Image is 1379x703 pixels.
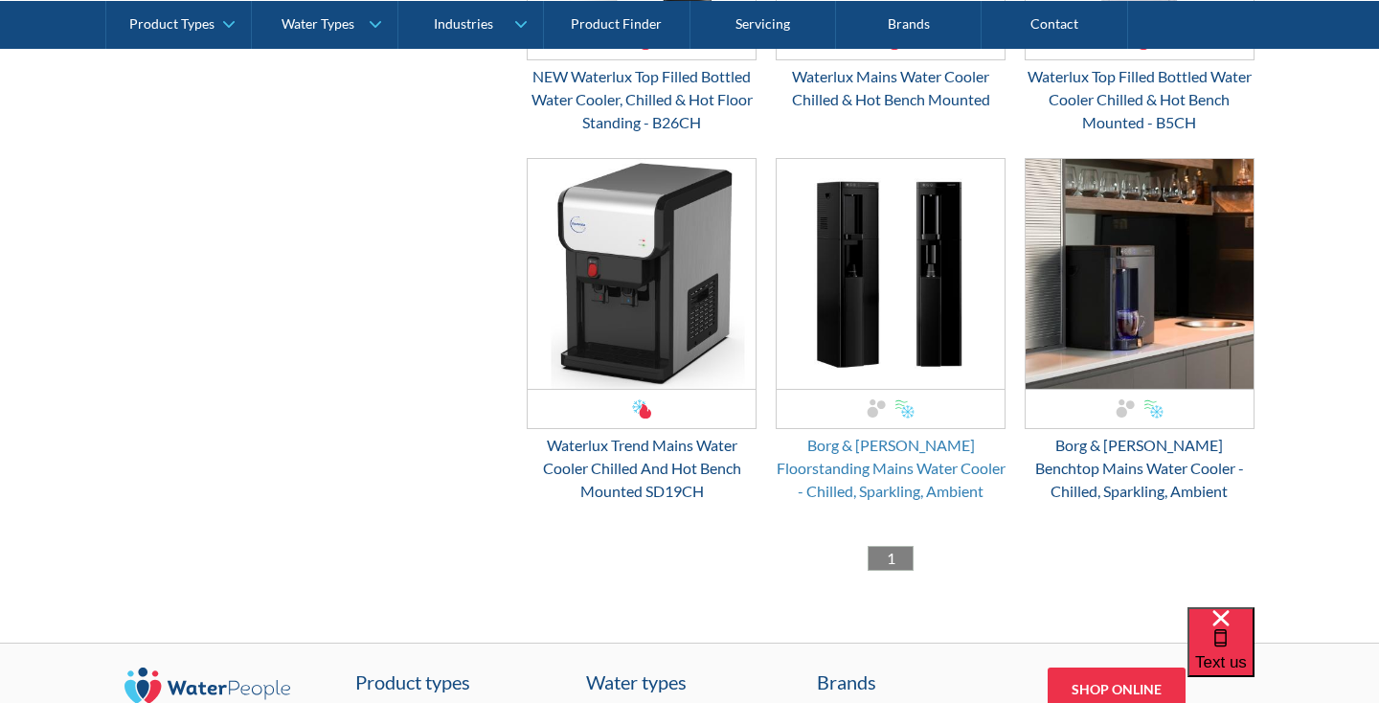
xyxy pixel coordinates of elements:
[777,159,1005,389] img: Borg & Overstrom Floorstanding Mains Water Cooler - Chilled, Sparkling, Ambient
[434,15,493,32] div: Industries
[527,434,757,503] div: Waterlux Trend Mains Water Cooler Chilled And Hot Bench Mounted SD19CH
[776,65,1006,111] div: Waterlux Mains Water Cooler Chilled & Hot Bench Mounted
[868,546,914,571] a: 1
[527,158,757,503] a: Waterlux Trend Mains Water Cooler Chilled And Hot Bench Mounted SD19CHWaterlux Trend Mains Water ...
[527,65,757,134] div: NEW Waterlux Top Filled Bottled Water Cooler, Chilled & Hot Floor Standing - B26CH
[282,15,354,32] div: Water Types
[528,159,756,389] img: Waterlux Trend Mains Water Cooler Chilled And Hot Bench Mounted SD19CH
[1025,158,1255,503] a: Borg & Overstrom Benchtop Mains Water Cooler - Chilled, Sparkling, AmbientBorg & [PERSON_NAME] Be...
[1187,607,1379,703] iframe: podium webchat widget bubble
[1025,65,1255,134] div: Waterlux Top Filled Bottled Water Cooler Chilled & Hot Bench Mounted - B5CH
[817,668,1024,696] div: Brands
[586,668,793,696] a: Water types
[355,668,562,696] a: Product types
[776,158,1006,503] a: Borg & Overstrom Floorstanding Mains Water Cooler - Chilled, Sparkling, AmbientBorg & [PERSON_NAM...
[776,434,1006,503] div: Borg & [PERSON_NAME] Floorstanding Mains Water Cooler - Chilled, Sparkling, Ambient
[129,15,215,32] div: Product Types
[527,546,1255,571] div: List
[1026,159,1254,389] img: Borg & Overstrom Benchtop Mains Water Cooler - Chilled, Sparkling, Ambient
[1025,434,1255,503] div: Borg & [PERSON_NAME] Benchtop Mains Water Cooler - Chilled, Sparkling, Ambient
